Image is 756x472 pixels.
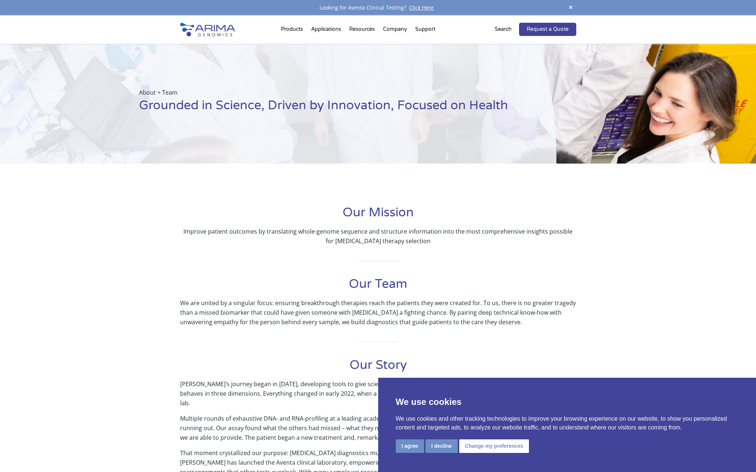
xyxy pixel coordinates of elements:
[495,25,512,34] p: Search
[180,276,576,298] h1: Our Team
[396,395,739,409] p: We use cookies
[426,439,458,453] button: I decline
[519,23,576,36] a: Request a Quote
[180,357,576,379] h1: Our Story
[180,298,576,327] p: We are united by a singular focus: ensuring breakthrough therapies reach the patients they were c...
[180,379,576,414] p: [PERSON_NAME]’s journey began in [DATE], developing tools to give scientists an unprecedented win...
[180,414,576,448] p: Multiple rounds of exhaustive DNA- and RNA-profiling at a leading academic center had failed to u...
[396,439,424,453] button: I agree
[180,23,235,36] img: Arima-Genomics-logo
[459,439,529,453] button: Change my preferences
[139,97,520,120] h1: Grounded in Science, Driven by Innovation, Focused on Health
[180,204,576,227] h1: Our Mission
[180,227,576,246] p: Improve patient outcomes by translating whole-genome sequence and structure information into the ...
[396,414,739,432] p: We use cookies and other tracking technologies to improve your browsing experience on our website...
[180,3,576,12] div: Looking for Aventa Clinical Testing?
[406,4,437,11] a: Click Here
[139,88,520,97] p: About + Team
